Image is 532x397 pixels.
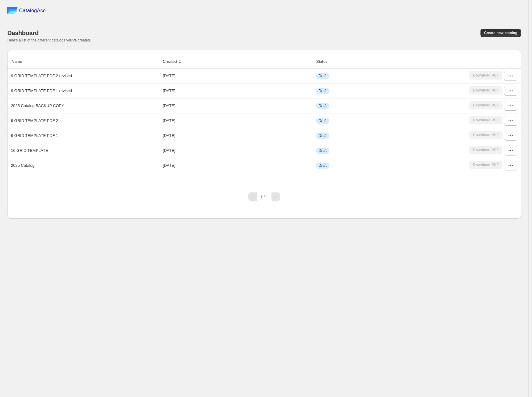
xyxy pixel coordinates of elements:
[11,118,58,124] p: 9 GRID TEMPLATE PDF 2
[260,195,268,199] span: 1 / 1
[319,73,327,78] span: Draft
[7,38,91,42] span: Here's a list of the different catalogs you've created.
[161,98,314,113] td: [DATE]
[11,88,72,94] p: 9 GRID TEMPLATE PDF 1 revised
[11,56,29,67] button: Name
[161,113,314,128] td: [DATE]
[19,8,46,14] span: CatalogAce
[11,148,48,154] p: 16 GRID TEMPLATE
[7,7,18,14] img: catalog ace
[11,133,58,139] p: 9 GRID TEMPLATE PDF 1
[161,158,314,173] td: [DATE]
[481,29,521,37] button: Create new catalog
[319,163,327,168] span: Draft
[484,30,517,35] span: Create new catalog
[319,103,327,108] span: Draft
[11,103,64,109] p: 2025 Catalog BACKUP COPY
[315,56,335,67] button: Status
[7,30,39,36] span: Dashboard
[319,148,327,153] span: Draft
[319,88,327,93] span: Draft
[161,128,314,143] td: [DATE]
[162,56,184,67] button: Created
[11,163,34,169] p: 2025 Catalog
[161,69,314,83] td: [DATE]
[161,143,314,158] td: [DATE]
[319,118,327,123] span: Draft
[161,83,314,98] td: [DATE]
[11,73,72,79] p: 9 GRID TEMPLATE PDF 2 revised
[319,133,327,138] span: Draft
